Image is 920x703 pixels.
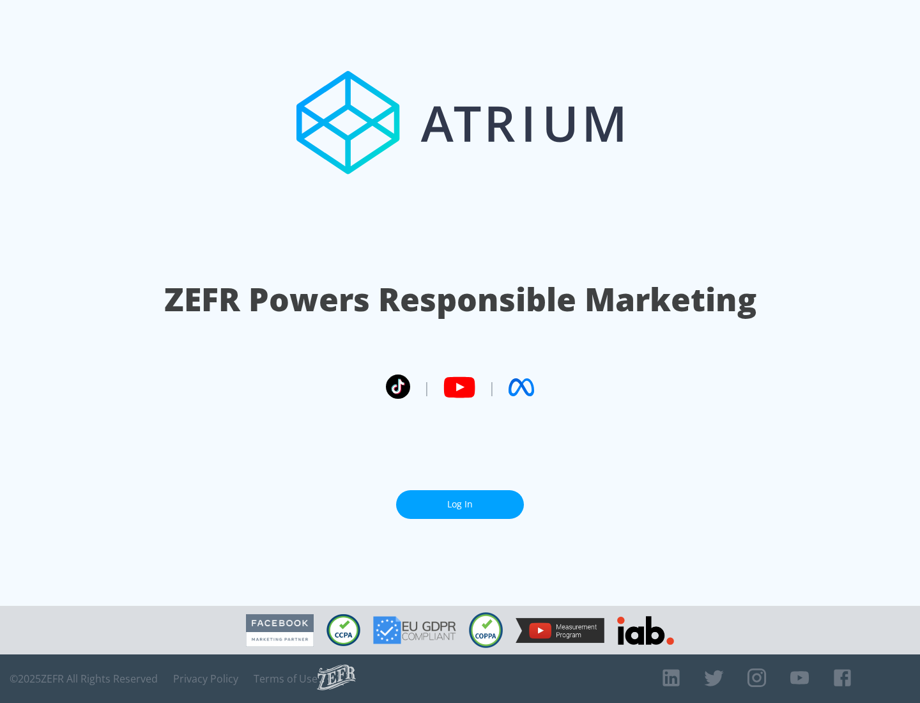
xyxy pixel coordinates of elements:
img: CCPA Compliant [326,614,360,646]
img: YouTube Measurement Program [516,618,604,643]
img: IAB [617,616,674,645]
span: | [423,378,431,397]
a: Terms of Use [254,672,318,685]
a: Log In [396,490,524,519]
span: © 2025 ZEFR All Rights Reserved [10,672,158,685]
img: Facebook Marketing Partner [246,614,314,647]
img: COPPA Compliant [469,612,503,648]
span: | [488,378,496,397]
h1: ZEFR Powers Responsible Marketing [164,277,756,321]
img: GDPR Compliant [373,616,456,644]
a: Privacy Policy [173,672,238,685]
